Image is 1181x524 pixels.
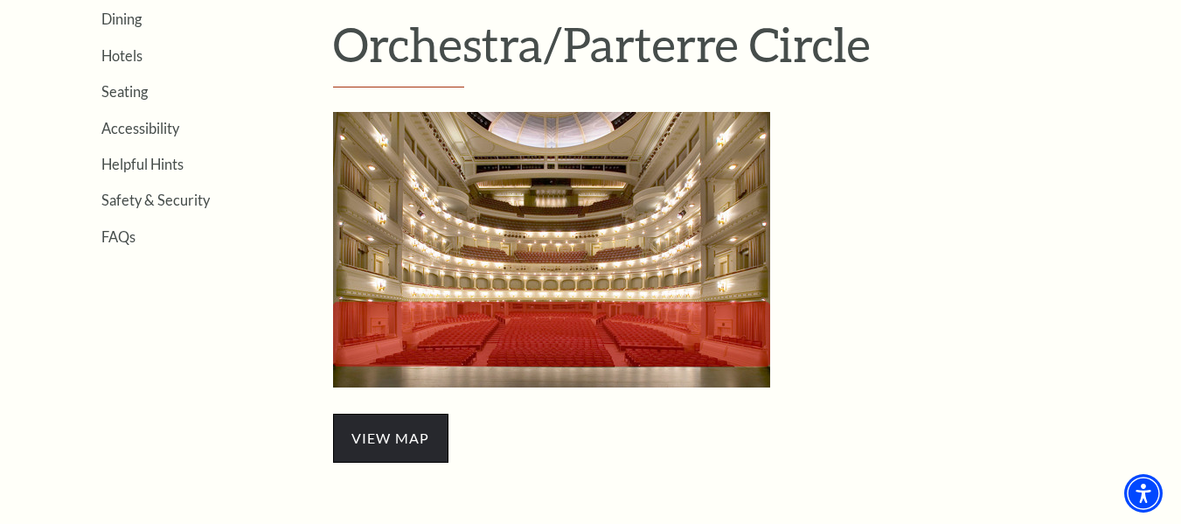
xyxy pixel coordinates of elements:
[101,83,148,100] a: Seating
[333,237,770,257] a: Orchestra/Parterre Circle Seating Map - open in a new tab
[101,10,142,27] a: Dining
[333,112,770,388] img: Orchestra/Parterre Circle Seating Map
[101,120,179,136] a: Accessibility
[1124,474,1163,513] div: Accessibility Menu
[101,192,210,208] a: Safety & Security
[101,228,135,245] a: FAQs
[333,414,448,463] span: view map
[333,427,448,447] a: view map - open in a new tab
[101,47,142,64] a: Hotels
[101,156,184,172] a: Helpful Hints
[333,16,1133,87] h1: Orchestra/Parterre Circle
